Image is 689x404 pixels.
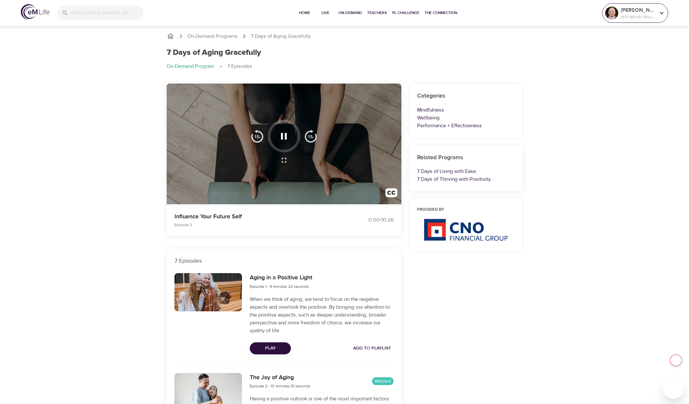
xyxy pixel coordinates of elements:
[167,63,523,70] nav: breadcrumb
[174,222,337,228] p: Episode 3
[417,153,515,163] h6: Related Programs
[663,378,684,399] iframe: Button to launch messaging window
[71,6,143,20] input: Find programs, teachers, etc...
[417,106,515,114] p: Mindfulness
[318,9,333,16] span: Live
[187,33,238,40] a: On-Demand Programs
[250,383,310,389] span: Episode 2 - 10 minutes 51 seconds
[21,4,50,20] img: logo
[255,344,286,352] span: Play
[227,63,252,70] p: 7 Episodes
[417,122,515,130] p: Performance + Effectiveness
[621,14,655,20] p: 1973 Mindful Minutes
[304,130,317,143] img: 15s_next.svg
[392,9,419,16] span: 1% Challenge
[250,373,310,382] h6: The Joy of Aging
[345,216,394,224] div: 0:00 / 10:26
[174,256,394,265] p: 7 Episodes
[338,9,362,16] span: On-Demand
[385,188,397,200] img: open_caption.svg
[250,284,309,289] span: Episode 1 - 9 minutes 22 seconds
[251,130,264,143] img: 15s_prev.svg
[167,63,214,70] p: On-Demand Program
[621,6,655,14] p: [PERSON_NAME]
[353,344,391,352] span: Add to Playlist
[174,212,337,221] p: Influence Your Future Self
[367,9,387,16] span: Teachers
[425,9,457,16] span: The Connection
[417,114,515,122] p: Wellbeing
[167,48,261,57] h1: 7 Days of Aging Gracefully
[424,219,508,241] img: CNO%20logo.png
[417,91,515,101] h6: Categories
[251,33,311,40] p: 7 Days of Aging Gracefully
[351,342,394,354] button: Add to Playlist
[382,184,401,204] button: Transcript/Closed Captions (c)
[250,342,291,354] button: Play
[417,207,515,213] h6: Provided by
[372,378,394,384] span: Watched
[250,273,312,283] h6: Aging in a Positive Light
[417,168,476,175] a: 7 Days of Living with Ease
[297,9,312,16] span: Home
[417,176,491,182] a: 7 Days of Thriving with Positivity
[250,295,393,334] p: When we think of aging, we tend to focus on the negative aspects and overlook the positive. By br...
[167,32,523,40] nav: breadcrumb
[605,7,618,20] img: Remy Sharp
